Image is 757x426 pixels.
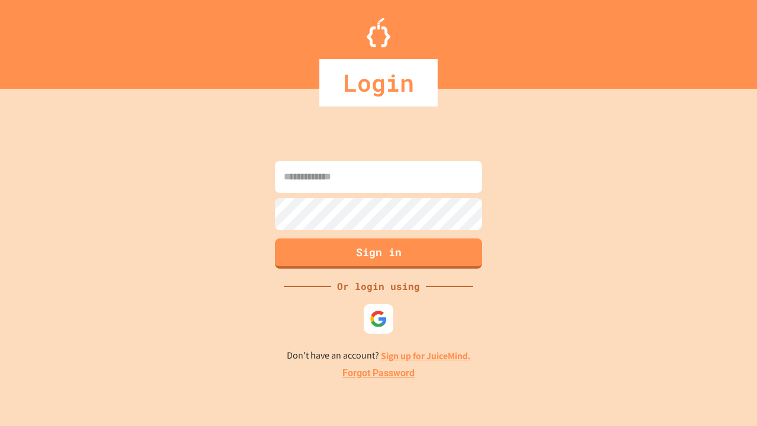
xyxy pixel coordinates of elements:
[381,350,471,362] a: Sign up for JuiceMind.
[287,348,471,363] p: Don't have an account?
[331,279,426,293] div: Or login using
[370,310,387,328] img: google-icon.svg
[342,366,415,380] a: Forgot Password
[367,18,390,47] img: Logo.svg
[319,59,438,106] div: Login
[275,238,482,269] button: Sign in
